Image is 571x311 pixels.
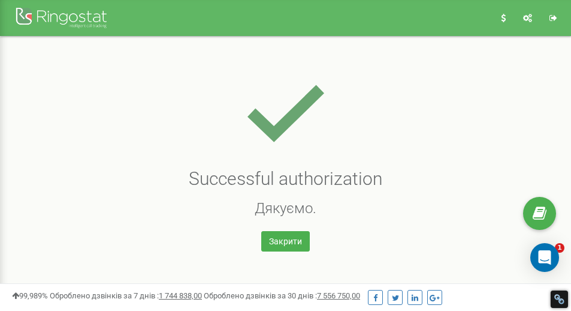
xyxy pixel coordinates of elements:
[12,291,48,300] span: 99,989%
[9,169,562,189] h1: Successful authorization
[159,291,202,300] u: 1 744 838,00
[50,291,202,300] span: Оброблено дзвінків за 7 днів :
[261,231,310,252] a: Закрити
[204,291,360,300] span: Оброблено дзвінків за 30 днів :
[530,243,559,272] div: Open Intercom Messenger
[9,201,562,216] h2: Дякуємо.
[317,291,360,300] u: 7 556 750,00
[554,294,565,305] div: Restore Info Box &#10;&#10;NoFollow Info:&#10; META-Robots NoFollow: &#09;false&#10; META-Robots ...
[555,243,564,253] span: 1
